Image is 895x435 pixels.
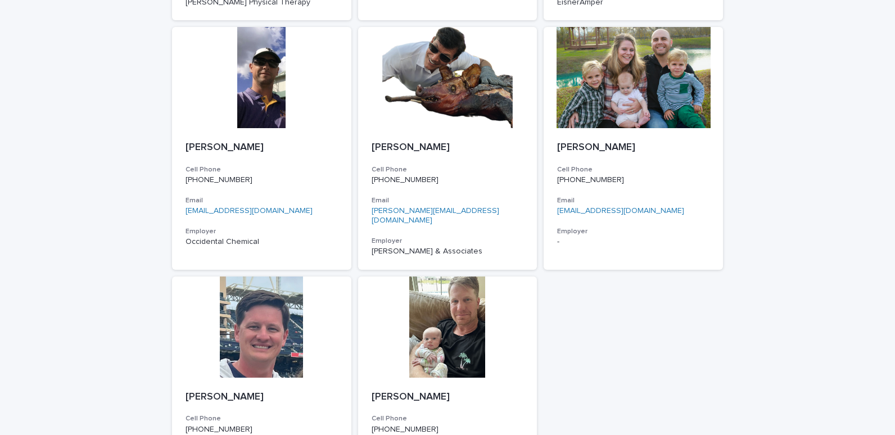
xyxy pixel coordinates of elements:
h3: Employer [372,237,524,246]
h3: Email [557,196,709,205]
h3: Email [186,196,338,205]
h3: Cell Phone [372,165,524,174]
a: [PHONE_NUMBER] [186,425,252,433]
h3: Cell Phone [186,414,338,423]
a: [PHONE_NUMBER] [372,425,439,433]
a: [EMAIL_ADDRESS][DOMAIN_NAME] [186,207,313,215]
a: [PHONE_NUMBER] [372,176,439,184]
p: [PERSON_NAME] [186,391,338,404]
h3: Employer [186,227,338,236]
p: [PERSON_NAME] [372,142,524,154]
h3: Cell Phone [372,414,524,423]
h3: Cell Phone [186,165,338,174]
a: [EMAIL_ADDRESS][DOMAIN_NAME] [557,207,684,215]
a: [PERSON_NAME]Cell Phone[PHONE_NUMBER]Email[EMAIL_ADDRESS][DOMAIN_NAME]EmployerOccidental Chemical [172,27,351,269]
p: [PERSON_NAME] [186,142,338,154]
p: [PERSON_NAME] [557,142,709,154]
p: [PERSON_NAME] & Associates [372,247,524,256]
p: [PERSON_NAME] [372,391,524,404]
p: Occidental Chemical [186,237,338,247]
a: [PHONE_NUMBER] [186,176,252,184]
h3: Cell Phone [557,165,709,174]
a: [PHONE_NUMBER] [557,176,624,184]
h3: Email [372,196,524,205]
a: [PERSON_NAME][EMAIL_ADDRESS][DOMAIN_NAME] [372,207,499,224]
a: [PERSON_NAME]Cell Phone[PHONE_NUMBER]Email[PERSON_NAME][EMAIL_ADDRESS][DOMAIN_NAME]Employer[PERSO... [358,27,537,269]
h3: Employer [557,227,709,236]
p: - [557,237,709,247]
a: [PERSON_NAME]Cell Phone[PHONE_NUMBER]Email[EMAIL_ADDRESS][DOMAIN_NAME]Employer- [544,27,723,269]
